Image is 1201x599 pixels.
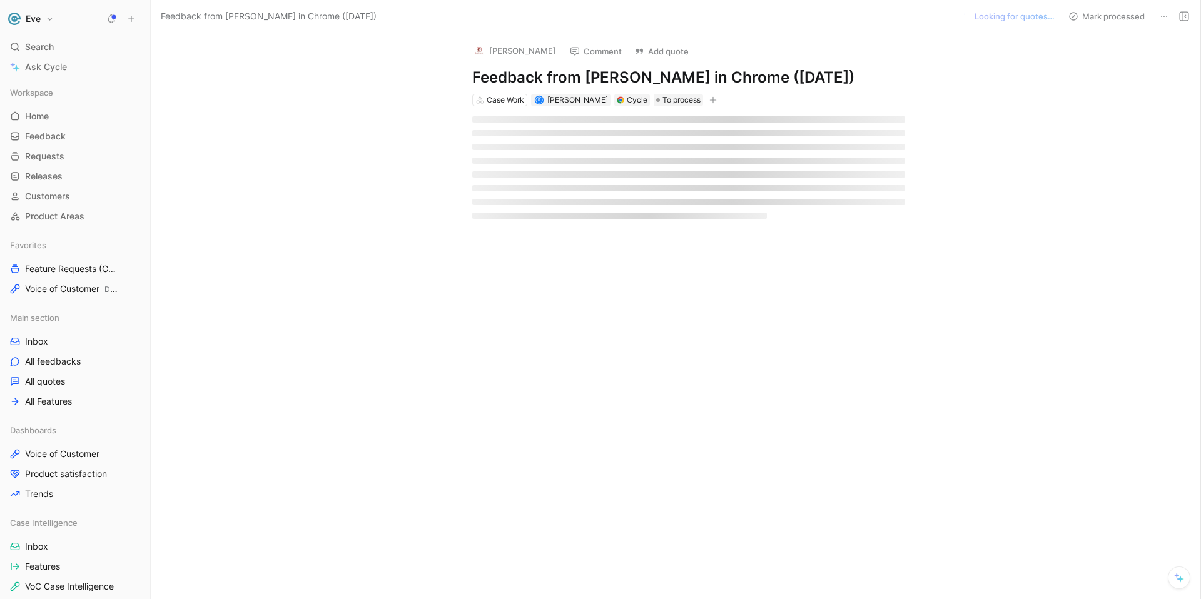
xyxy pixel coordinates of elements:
[5,10,57,28] button: EveEve
[5,513,145,532] div: Case Intelligence
[627,94,647,106] div: Cycle
[25,395,72,408] span: All Features
[10,311,59,324] span: Main section
[5,372,145,391] a: All quotes
[25,580,114,593] span: VoC Case Intelligence
[535,97,542,104] div: P
[472,68,905,88] h1: Feedback from [PERSON_NAME] in Chrome ([DATE])
[5,421,145,503] div: DashboardsVoice of CustomerProduct satisfactionTrends
[5,332,145,351] a: Inbox
[25,110,49,123] span: Home
[956,8,1060,25] button: Looking for quotes…
[5,445,145,463] a: Voice of Customer
[1063,8,1150,25] button: Mark processed
[467,41,562,60] button: logo[PERSON_NAME]
[25,283,119,296] span: Voice of Customer
[25,375,65,388] span: All quotes
[5,392,145,411] a: All Features
[473,44,485,57] img: logo
[5,537,145,556] a: Inbox
[654,94,703,106] div: To process
[5,167,145,186] a: Releases
[487,94,524,106] div: Case Work
[5,308,145,327] div: Main section
[629,43,694,60] button: Add quote
[26,13,41,24] h1: Eve
[25,130,66,143] span: Feedback
[25,355,81,368] span: All feedbacks
[25,150,64,163] span: Requests
[25,468,107,480] span: Product satisfaction
[25,210,84,223] span: Product Areas
[5,107,145,126] a: Home
[25,59,67,74] span: Ask Cycle
[10,424,56,436] span: Dashboards
[104,284,146,294] span: Dashboards
[25,540,48,553] span: Inbox
[5,577,145,596] a: VoC Case Intelligence
[5,308,145,411] div: Main sectionInboxAll feedbacksAll quotesAll Features
[5,485,145,503] a: Trends
[5,127,145,146] a: Feedback
[547,95,608,104] span: [PERSON_NAME]
[25,263,121,275] span: Feature Requests (Core Product)
[10,516,78,529] span: Case Intelligence
[25,488,53,500] span: Trends
[25,560,60,573] span: Features
[5,58,145,76] a: Ask Cycle
[564,43,627,60] button: Comment
[5,147,145,166] a: Requests
[5,465,145,483] a: Product satisfaction
[10,239,46,251] span: Favorites
[5,557,145,576] a: Features
[25,448,99,460] span: Voice of Customer
[5,352,145,371] a: All feedbacks
[8,13,21,25] img: Eve
[161,9,377,24] span: Feedback from [PERSON_NAME] in Chrome ([DATE])
[5,259,145,278] a: Feature Requests (Core Product)
[5,513,145,596] div: Case IntelligenceInboxFeaturesVoC Case Intelligence
[5,279,145,298] a: Voice of CustomerDashboards
[662,94,701,106] span: To process
[5,187,145,206] a: Customers
[25,170,63,183] span: Releases
[5,236,145,254] div: Favorites
[5,421,145,440] div: Dashboards
[5,38,145,56] div: Search
[10,86,53,99] span: Workspace
[5,207,145,226] a: Product Areas
[5,83,145,102] div: Workspace
[25,335,48,348] span: Inbox
[25,190,70,203] span: Customers
[25,39,54,54] span: Search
